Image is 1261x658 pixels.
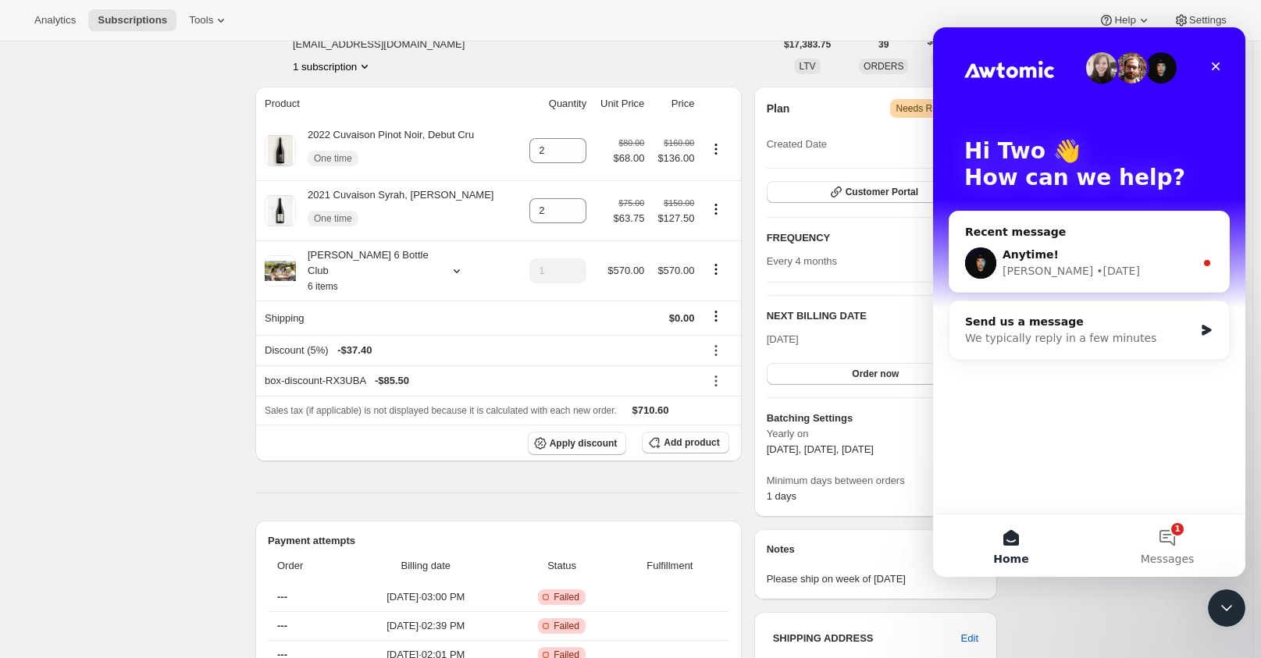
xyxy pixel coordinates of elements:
[664,436,719,449] span: Add product
[1189,14,1227,27] span: Settings
[704,140,728,158] button: Product actions
[961,631,978,646] span: Edit
[618,198,644,208] small: $75.00
[927,34,964,49] span: $445.74
[277,591,287,603] span: ---
[773,631,961,646] h3: SHIPPING ADDRESS
[314,212,352,225] span: One time
[88,9,176,31] button: Subscriptions
[864,61,903,72] span: ORDERS
[620,558,720,574] span: Fulfillment
[614,151,645,166] span: $68.00
[654,151,694,166] span: $136.00
[767,426,985,442] span: Yearly on
[296,127,474,174] div: 2022 Cuvaison Pinot Noir, Debut Cru
[657,265,694,276] span: $570.00
[180,9,238,31] button: Tools
[314,152,352,165] span: One time
[268,549,344,583] th: Order
[669,312,695,324] span: $0.00
[632,404,669,416] span: $710.60
[296,247,436,294] div: [PERSON_NAME] 6 Bottle Club
[952,626,988,651] button: Edit
[348,558,504,574] span: Billing date
[767,137,827,152] span: Created Date
[896,101,979,116] span: Needs Review
[649,87,699,121] th: Price
[767,411,967,426] h6: Batching Settings
[1208,589,1245,627] iframe: Intercom live chat
[308,281,338,292] small: 6 items
[799,61,815,72] span: LTV
[554,620,579,632] span: Failed
[554,591,579,603] span: Failed
[519,87,591,121] th: Quantity
[348,589,504,605] span: [DATE] · 03:00 PM
[268,533,729,549] h2: Payment attempts
[189,14,213,27] span: Tools
[852,368,899,380] span: Order now
[293,37,578,52] span: [EMAIL_ADDRESS][DOMAIN_NAME]
[664,138,694,148] small: $160.00
[767,443,874,455] span: [DATE], [DATE], [DATE]
[337,343,372,358] span: - $37.40
[265,343,694,358] div: Discount (5%)
[704,261,728,278] button: Product actions
[25,9,85,31] button: Analytics
[869,34,898,55] button: 39
[878,38,889,51] span: 39
[614,211,645,226] span: $63.75
[607,265,644,276] span: $570.00
[1114,14,1135,27] span: Help
[550,437,618,450] span: Apply discount
[654,211,694,226] span: $127.50
[296,187,493,234] div: 2021 Cuvaison Syrah, [PERSON_NAME]
[513,558,611,574] span: Status
[1089,9,1160,31] button: Help
[767,490,796,502] span: 1 days
[277,620,287,631] span: ---
[767,363,985,385] button: Order now
[767,230,967,246] h2: FREQUENCY
[933,27,1245,577] iframe: Intercom live chat
[767,181,985,203] button: Customer Portal
[664,198,694,208] small: $150.00
[767,255,837,267] span: Every 4 months
[591,87,649,121] th: Unit Price
[618,138,644,148] small: $80.00
[1164,9,1236,31] button: Settings
[704,308,728,325] button: Shipping actions
[98,14,167,27] span: Subscriptions
[255,301,519,335] th: Shipping
[255,87,519,121] th: Product
[348,618,504,634] span: [DATE] · 02:39 PM
[642,432,728,453] button: Add product
[767,101,790,116] h2: Plan
[784,38,831,51] span: $17,383.75
[767,571,985,587] span: Please ship on week of [DATE]
[767,473,985,489] span: Minimum days between orders
[528,432,627,455] button: Apply discount
[767,333,799,345] span: [DATE]
[704,201,728,218] button: Product actions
